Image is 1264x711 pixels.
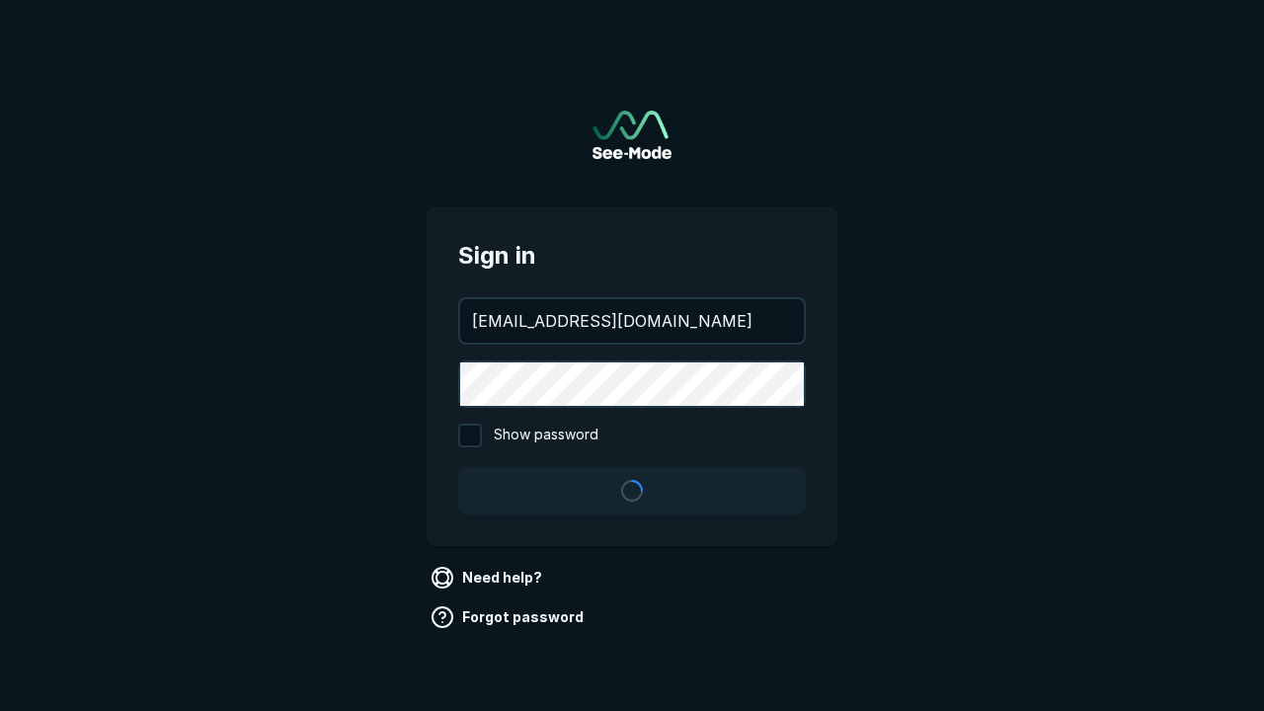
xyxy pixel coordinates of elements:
input: your@email.com [460,299,804,343]
a: Forgot password [427,601,592,633]
img: See-Mode Logo [592,111,671,159]
span: Sign in [458,238,806,274]
a: Need help? [427,562,550,593]
a: Go to sign in [592,111,671,159]
span: Show password [494,424,598,447]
